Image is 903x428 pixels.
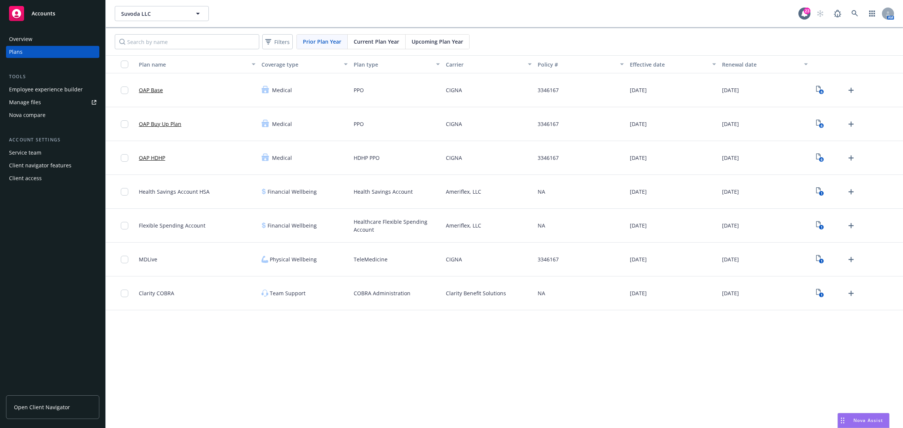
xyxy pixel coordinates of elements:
div: Client access [9,172,42,184]
span: [DATE] [630,222,647,229]
span: Flexible Spending Account [139,222,205,229]
span: Ameriflex, LLC [446,222,481,229]
button: Nova Assist [838,413,889,428]
a: OAP HDHP [139,154,165,162]
button: Renewal date [719,55,811,73]
span: Filters [264,36,291,47]
span: 3346167 [538,154,559,162]
div: Plans [9,46,23,58]
span: Open Client Navigator [14,403,70,411]
input: Toggle Row Selected [121,256,128,263]
a: Client navigator features [6,159,99,172]
span: CIGNA [446,86,462,94]
a: View Plan Documents [814,118,826,130]
span: [DATE] [630,154,647,162]
input: Toggle Row Selected [121,188,128,196]
text: 1 [820,259,822,264]
span: 3346167 [538,120,559,128]
a: Employee experience builder [6,83,99,96]
span: Medical [272,120,292,128]
span: Nova Assist [853,417,883,423]
div: Tools [6,73,99,80]
button: Effective date [627,55,719,73]
input: Toggle Row Selected [121,154,128,162]
input: Search by name [115,34,259,49]
span: CIGNA [446,120,462,128]
button: Carrier [443,55,535,73]
span: NA [538,289,545,297]
a: View Plan Documents [814,84,826,96]
button: Policy # [535,55,627,73]
text: 1 [820,191,822,196]
span: [DATE] [722,222,739,229]
span: Filters [274,38,290,46]
a: Upload Plan Documents [845,220,857,232]
a: Nova compare [6,109,99,121]
span: Prior Plan Year [303,38,341,46]
span: [DATE] [722,188,739,196]
span: MDLive [139,255,157,263]
text: 6 [820,157,822,162]
span: Medical [272,154,292,162]
span: COBRA Administration [354,289,410,297]
text: 1 [820,225,822,230]
button: Plan name [136,55,258,73]
input: Toggle Row Selected [121,290,128,297]
div: Carrier [446,61,524,68]
span: TeleMedicine [354,255,388,263]
input: Select all [121,61,128,68]
div: Plan name [139,61,247,68]
input: Toggle Row Selected [121,120,128,128]
span: Clarity COBRA [139,289,174,297]
a: Upload Plan Documents [845,253,857,266]
span: CIGNA [446,154,462,162]
div: Policy # [538,61,616,68]
a: Overview [6,33,99,45]
a: View Plan Documents [814,152,826,164]
span: [DATE] [630,188,647,196]
div: Employee experience builder [9,83,83,96]
a: View Plan Documents [814,287,826,299]
span: Clarity Benefit Solutions [446,289,506,297]
a: Start snowing [813,6,828,21]
span: Suvoda LLC [121,10,186,18]
a: Upload Plan Documents [845,152,857,164]
span: Accounts [32,11,55,17]
span: Upcoming Plan Year [412,38,463,46]
a: OAP Base [139,86,163,94]
a: Service team [6,147,99,159]
span: [DATE] [722,86,739,94]
a: Switch app [865,6,880,21]
span: 3346167 [538,255,559,263]
span: CIGNA [446,255,462,263]
a: Upload Plan Documents [845,186,857,198]
a: Plans [6,46,99,58]
span: Financial Wellbeing [268,188,317,196]
button: Plan type [351,55,443,73]
span: Medical [272,86,292,94]
a: Accounts [6,3,99,24]
a: Search [847,6,862,21]
span: NA [538,188,545,196]
div: 23 [804,8,810,14]
span: Health Savings Account [354,188,413,196]
span: [DATE] [722,120,739,128]
div: Service team [9,147,41,159]
button: Coverage type [258,55,351,73]
span: [DATE] [630,289,647,297]
a: Client access [6,172,99,184]
span: PPO [354,120,364,128]
div: Coverage type [261,61,339,68]
input: Toggle Row Selected [121,87,128,94]
span: [DATE] [722,289,739,297]
span: Financial Wellbeing [268,222,317,229]
span: HDHP PPO [354,154,380,162]
span: [DATE] [630,255,647,263]
a: Manage files [6,96,99,108]
a: OAP Buy Up Plan [139,120,181,128]
text: 1 [820,293,822,297]
button: Suvoda LLC [115,6,209,21]
span: Physical Wellbeing [270,255,317,263]
div: Nova compare [9,109,46,121]
div: Renewal date [722,61,800,68]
